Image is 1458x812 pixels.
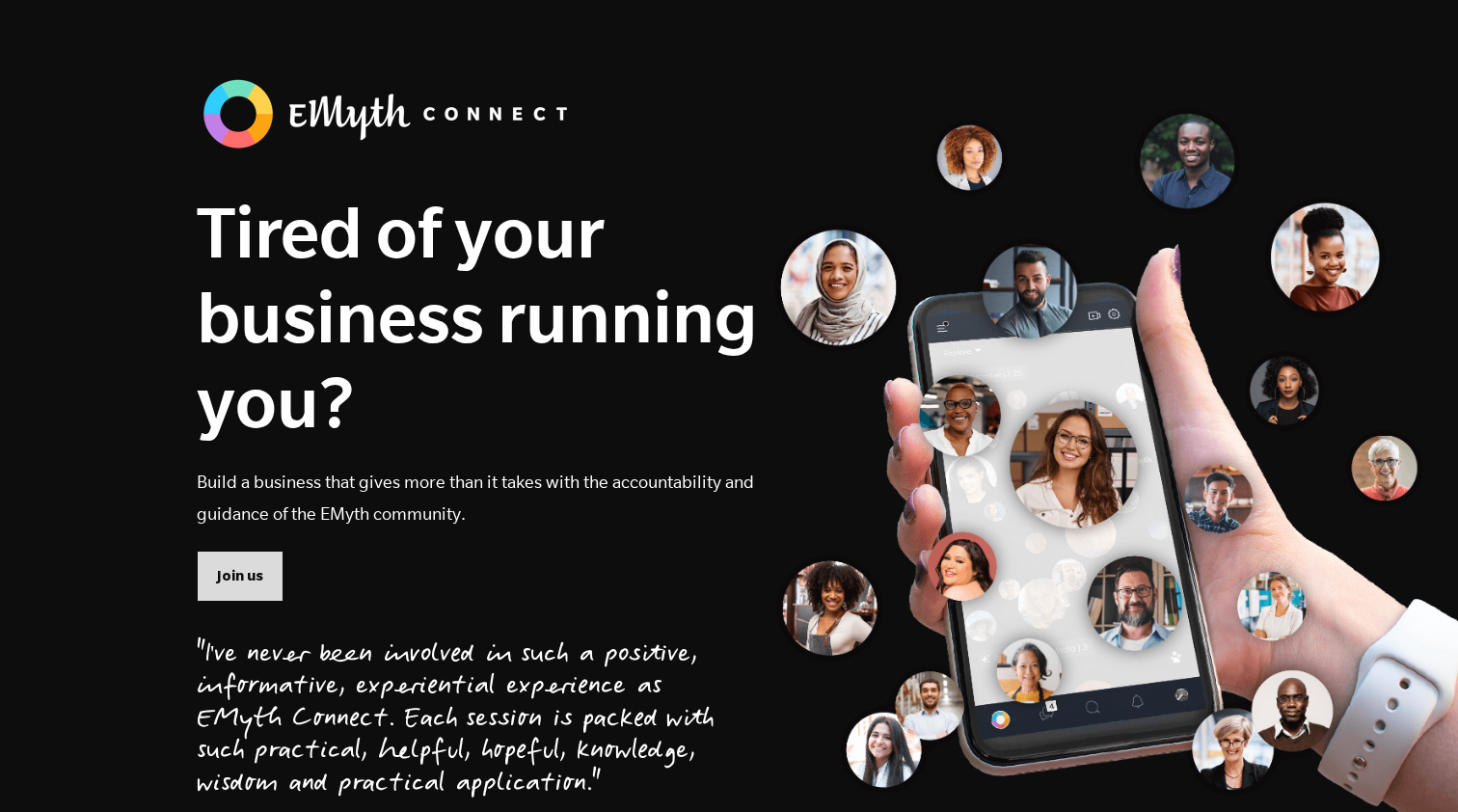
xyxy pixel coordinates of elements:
[197,189,758,444] h1: Tired of your business running you?
[197,640,715,802] div: "I've never been involved in such a positive, informative, experiential experience as EMyth Conne...
[197,466,758,529] p: Build a business that gives more than it takes with the accountability and guidance of the EMyth ...
[197,73,582,154] img: banner_logo
[217,565,263,586] span: Join us
[1362,719,1458,812] iframe: Chat Widget
[197,551,283,601] a: Join us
